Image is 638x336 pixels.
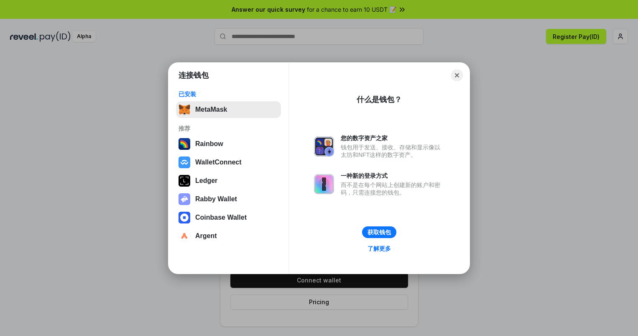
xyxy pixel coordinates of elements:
div: 而不是在每个网站上创建新的账户和密码，只需连接您的钱包。 [341,181,444,196]
div: Coinbase Wallet [195,214,247,221]
div: Ledger [195,177,217,185]
div: WalletConnect [195,159,242,166]
button: Rabby Wallet [176,191,281,208]
div: 了解更多 [367,245,391,252]
div: 已安装 [179,90,278,98]
button: MetaMask [176,101,281,118]
img: svg+xml,%3Csvg%20xmlns%3D%22http%3A%2F%2Fwww.w3.org%2F2000%2Fsvg%22%20fill%3D%22none%22%20viewBox... [179,193,190,205]
div: Rainbow [195,140,223,148]
div: 钱包用于发送、接收、存储和显示像以太坊和NFT这样的数字资产。 [341,144,444,159]
div: 一种新的登录方式 [341,172,444,180]
a: 了解更多 [362,243,396,254]
img: svg+xml,%3Csvg%20width%3D%2228%22%20height%3D%2228%22%20viewBox%3D%220%200%2028%2028%22%20fill%3D... [179,230,190,242]
button: Ledger [176,172,281,189]
div: MetaMask [195,106,227,113]
div: 推荐 [179,125,278,132]
button: Coinbase Wallet [176,209,281,226]
div: 什么是钱包？ [357,95,402,105]
h1: 连接钱包 [179,70,209,80]
div: Argent [195,232,217,240]
button: Close [451,69,463,81]
div: 获取钱包 [367,228,391,236]
img: svg+xml,%3Csvg%20xmlns%3D%22http%3A%2F%2Fwww.w3.org%2F2000%2Fsvg%22%20fill%3D%22none%22%20viewBox... [314,174,334,194]
button: WalletConnect [176,154,281,171]
div: Rabby Wallet [195,195,237,203]
button: Rainbow [176,136,281,152]
img: svg+xml,%3Csvg%20width%3D%2228%22%20height%3D%2228%22%20viewBox%3D%220%200%2028%2028%22%20fill%3D... [179,156,190,168]
button: 获取钱包 [362,226,396,238]
img: svg+xml,%3Csvg%20fill%3D%22none%22%20height%3D%2233%22%20viewBox%3D%220%200%2035%2033%22%20width%... [179,104,190,115]
img: svg+xml,%3Csvg%20xmlns%3D%22http%3A%2F%2Fwww.w3.org%2F2000%2Fsvg%22%20fill%3D%22none%22%20viewBox... [314,136,334,156]
img: svg+xml,%3Csvg%20xmlns%3D%22http%3A%2F%2Fwww.w3.org%2F2000%2Fsvg%22%20width%3D%2228%22%20height%3... [179,175,190,187]
div: 您的数字资产之家 [341,134,444,142]
img: svg+xml,%3Csvg%20width%3D%22120%22%20height%3D%22120%22%20viewBox%3D%220%200%20120%20120%22%20fil... [179,138,190,150]
button: Argent [176,228,281,244]
img: svg+xml,%3Csvg%20width%3D%2228%22%20height%3D%2228%22%20viewBox%3D%220%200%2028%2028%22%20fill%3D... [179,212,190,223]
